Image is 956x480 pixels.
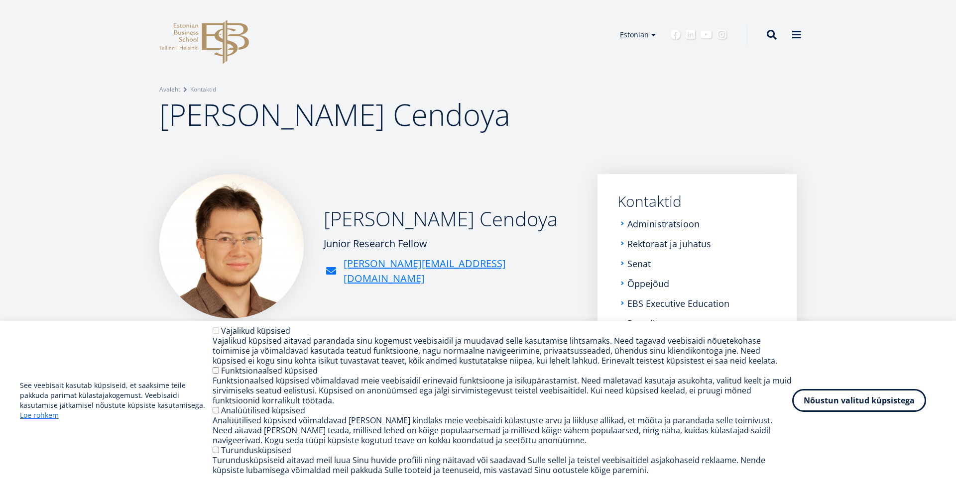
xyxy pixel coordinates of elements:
a: Avaleht [159,85,180,95]
a: Rektoraat ja juhatus [627,239,711,249]
div: Funktsionaalsed küpsised võimaldavad meie veebisaidil erinevaid funktsioone ja isikupärastamist. ... [213,376,792,405]
div: Vajalikud küpsised aitavad parandada sinu kogemust veebisaidil ja muudavad selle kasutamise lihts... [213,336,792,366]
label: Analüütilised küpsised [221,405,305,416]
img: pablo veyrat [159,174,304,318]
button: Nõustun valitud küpsistega [792,389,926,412]
div: Junior Research Fellow [324,236,578,251]
div: Turundusküpsiseid aitavad meil luua Sinu huvide profiili ning näitavad või saadavad Sulle sellel ... [213,455,792,475]
a: Kontaktid [617,194,777,209]
span: [PERSON_NAME] Cendoya [159,94,510,135]
a: Instagram [717,30,727,40]
h2: [PERSON_NAME] Cendoya [324,206,578,231]
a: Administratsioon [627,219,700,229]
a: Facebook [671,30,681,40]
label: Vajalikud küpsised [221,325,290,336]
a: EBS Executive Education [627,298,729,308]
a: Kontaktid [190,85,216,95]
label: Turundusküpsised [221,445,291,456]
a: Senat [627,259,651,269]
p: See veebisait kasutab küpsiseid, et saaksime teile pakkuda parimat külastajakogemust. Veebisaidi ... [20,381,213,420]
a: Youtube [701,30,712,40]
a: Linkedin [686,30,696,40]
a: Pressile [627,318,660,328]
div: Analüütilised küpsised võimaldavad [PERSON_NAME] kindlaks meie veebisaidi külastuste arvu ja liik... [213,415,792,445]
a: [PERSON_NAME][EMAIL_ADDRESS][DOMAIN_NAME] [344,256,578,286]
label: Funktsionaalsed küpsised [221,365,318,376]
a: Õppejõud [627,279,669,288]
a: Loe rohkem [20,410,59,420]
